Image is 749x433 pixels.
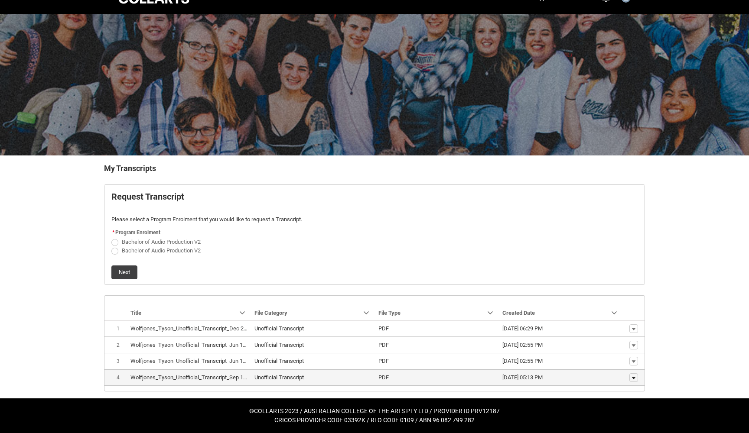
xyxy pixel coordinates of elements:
lightning-base-formatted-text: Unofficial Transcript [254,342,304,348]
span: Bachelor of Audio Production V2 [122,239,201,245]
lightning-base-formatted-text: Unofficial Transcript [254,325,304,332]
lightning-formatted-date-time: [DATE] 02:55 PM [502,342,543,348]
lightning-base-formatted-text: PDF [378,374,389,381]
article: Request_Student_Transcript flow [104,184,645,285]
abbr: required [112,229,114,236]
b: My Transcripts [104,164,156,173]
lightning-base-formatted-text: Unofficial Transcript [254,358,304,364]
lightning-base-formatted-text: Wolfjones_Tyson_Unofficial_Transcript_Jun 17, 2025.pdf [130,358,270,364]
span: Bachelor of Audio Production V2 [122,247,201,254]
lightning-formatted-date-time: [DATE] 06:29 PM [502,325,543,332]
lightning-formatted-date-time: [DATE] 02:55 PM [502,358,543,364]
lightning-base-formatted-text: Unofficial Transcript [254,374,304,381]
lightning-base-formatted-text: PDF [378,342,389,348]
p: Please select a Program Enrolment that you would like to request a Transcript. [111,215,638,224]
lightning-base-formatted-text: Wolfjones_Tyson_Unofficial_Transcript_Jun 17, 2025.pdf [130,342,270,348]
lightning-base-formatted-text: Wolfjones_Tyson_Unofficial_Transcript_Sep 10, 2025.pdf [130,374,270,381]
span: Program Enrolment [115,229,160,236]
lightning-base-formatted-text: Wolfjones_Tyson_Unofficial_Transcript_Dec 23, 2024.pdf [130,325,271,332]
lightning-base-formatted-text: PDF [378,325,389,332]
lightning-formatted-date-time: [DATE] 05:13 PM [502,374,543,381]
button: Next [111,265,137,279]
b: Request Transcript [111,191,184,202]
lightning-base-formatted-text: PDF [378,358,389,364]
